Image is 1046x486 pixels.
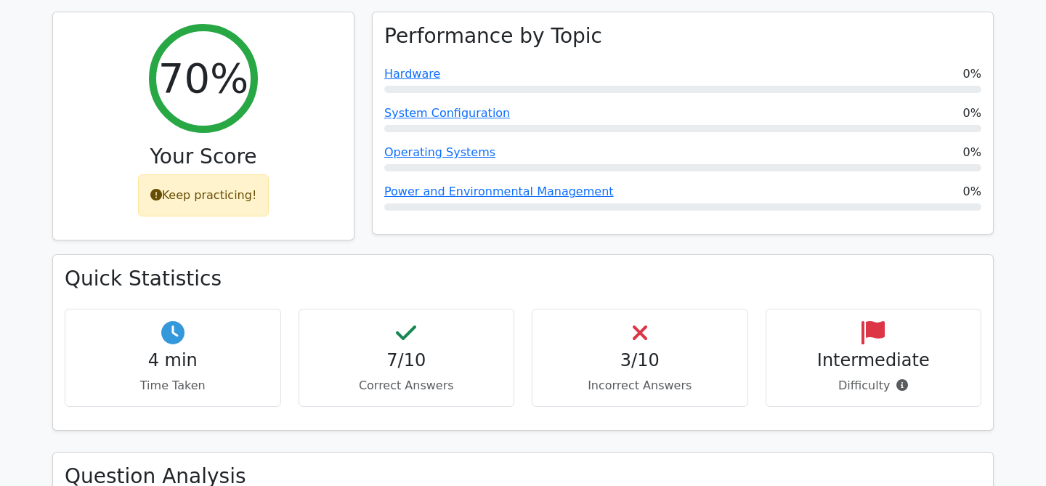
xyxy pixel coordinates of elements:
span: 0% [963,105,981,122]
a: System Configuration [384,106,510,120]
p: Correct Answers [311,377,503,394]
a: Operating Systems [384,145,495,159]
h2: 70% [158,54,248,102]
span: 0% [963,183,981,201]
h3: Performance by Topic [384,24,602,49]
p: Incorrect Answers [544,377,736,394]
h4: 7/10 [311,350,503,371]
p: Time Taken [77,377,269,394]
a: Hardware [384,67,440,81]
h4: 3/10 [544,350,736,371]
p: Difficulty [778,377,970,394]
div: Keep practicing! [138,174,269,216]
a: Power and Environmental Management [384,185,614,198]
span: 0% [963,144,981,161]
h4: 4 min [77,350,269,371]
span: 0% [963,65,981,83]
h3: Quick Statistics [65,267,981,291]
h3: Your Score [65,145,342,169]
h4: Intermediate [778,350,970,371]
